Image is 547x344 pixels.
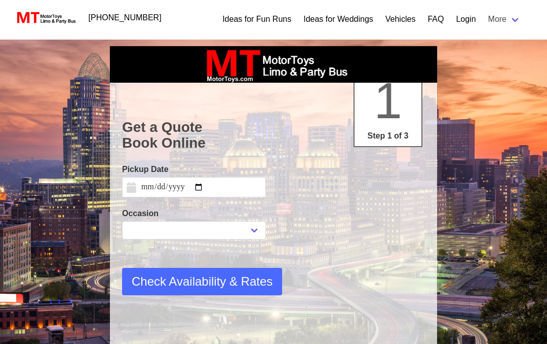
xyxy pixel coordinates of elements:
img: MotorToys Logo [14,11,76,25]
span: 1 [374,72,402,129]
a: Vehicles [385,13,416,25]
img: box_logo_brand.jpeg [198,46,349,83]
a: Ideas for Fun Runs [222,13,291,25]
label: Occasion [122,208,266,220]
p: Step 1 of 3 [359,130,417,142]
a: More [482,9,527,29]
a: Login [456,13,476,25]
a: FAQ [427,13,444,25]
label: Pickup Date [122,163,266,176]
a: Ideas for Weddings [303,13,373,25]
button: Check Availability & Rates [122,268,282,295]
h1: Get a Quote Book Online [122,119,425,151]
a: [PHONE_NUMBER] [83,8,168,28]
span: Check Availability & Rates [132,272,272,291]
